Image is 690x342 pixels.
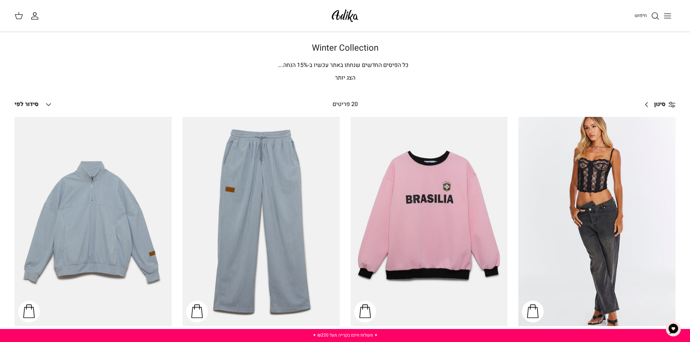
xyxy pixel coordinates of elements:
[183,117,340,326] a: מכנסי טרנינג City strolls
[313,332,378,338] a: ✦ משלוח חינם בקנייה מעל ₪220 ✦
[92,73,599,83] p: הצג יותר
[14,117,172,326] a: סווטשירט City Strolls אוברסייז
[351,117,508,326] a: סווטשירט Brazilian Kid
[14,100,38,109] span: סידור לפי
[635,12,660,20] a: חיפוש
[30,12,42,20] a: החשבון שלי
[92,43,599,54] h1: Winter Collection
[14,97,53,113] button: סידור לפי
[330,7,360,24] img: Adika IL
[662,318,684,340] button: צ'אט
[640,96,676,113] a: סינון
[654,100,665,109] span: סינון
[635,12,647,19] span: חיפוש
[308,61,409,69] span: כל הפיסים החדשים שנחתו באתר עכשיו ב-
[269,100,421,109] div: 20 פריטים
[297,61,304,69] span: 15
[660,8,676,24] button: Toggle menu
[278,61,308,69] span: % הנחה.
[518,117,676,326] a: ג׳ינס All Or Nothing קריס-קרוס | BOYFRIEND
